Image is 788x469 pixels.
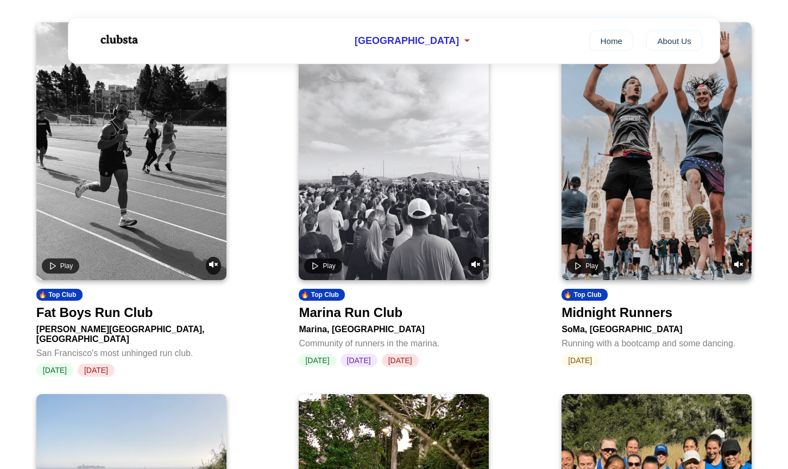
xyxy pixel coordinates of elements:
span: Play [60,262,73,270]
button: Unmute video [206,257,221,275]
span: [DATE] [562,354,598,367]
img: Logo [86,26,151,53]
div: San Francisco's most unhinged run club. [36,344,226,358]
div: Running with a bootcamp and some dancing. [562,334,752,348]
span: [DATE] [382,354,419,367]
div: 🔥 Top Club [36,289,83,301]
span: [DATE] [78,364,115,377]
div: Midnight Runners [562,305,672,320]
div: SoMa, [GEOGRAPHIC_DATA] [562,320,752,334]
a: About Us [646,30,702,51]
span: [DATE] [36,364,73,377]
span: [GEOGRAPHIC_DATA] [355,35,459,47]
div: Community of runners in the marina. [299,334,489,348]
div: Marina Run Club [299,305,402,320]
a: Play videoUnmute video🔥 Top ClubMarina Run ClubMarina, [GEOGRAPHIC_DATA]Community of runners in t... [299,22,489,367]
span: Play [323,262,335,270]
a: Play videoUnmute video🔥 Top ClubFat Boys Run Club[PERSON_NAME][GEOGRAPHIC_DATA], [GEOGRAPHIC_DATA... [36,22,226,377]
span: [DATE] [341,354,377,367]
span: [DATE] [299,354,336,367]
div: 🔥 Top Club [562,289,608,301]
a: Home [589,30,633,51]
div: [PERSON_NAME][GEOGRAPHIC_DATA], [GEOGRAPHIC_DATA] [36,320,226,344]
button: Unmute video [731,257,746,275]
a: Play videoUnmute video🔥 Top ClubMidnight RunnersSoMa, [GEOGRAPHIC_DATA]Running with a bootcamp an... [562,22,752,367]
button: Play video [42,258,79,274]
div: Fat Boys Run Club [36,305,153,320]
button: Unmute video [468,257,483,275]
button: Play video [304,258,342,274]
div: 🔥 Top Club [299,289,345,301]
button: Play video [567,258,604,274]
div: Marina, [GEOGRAPHIC_DATA] [299,320,489,334]
span: Play [585,262,598,270]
